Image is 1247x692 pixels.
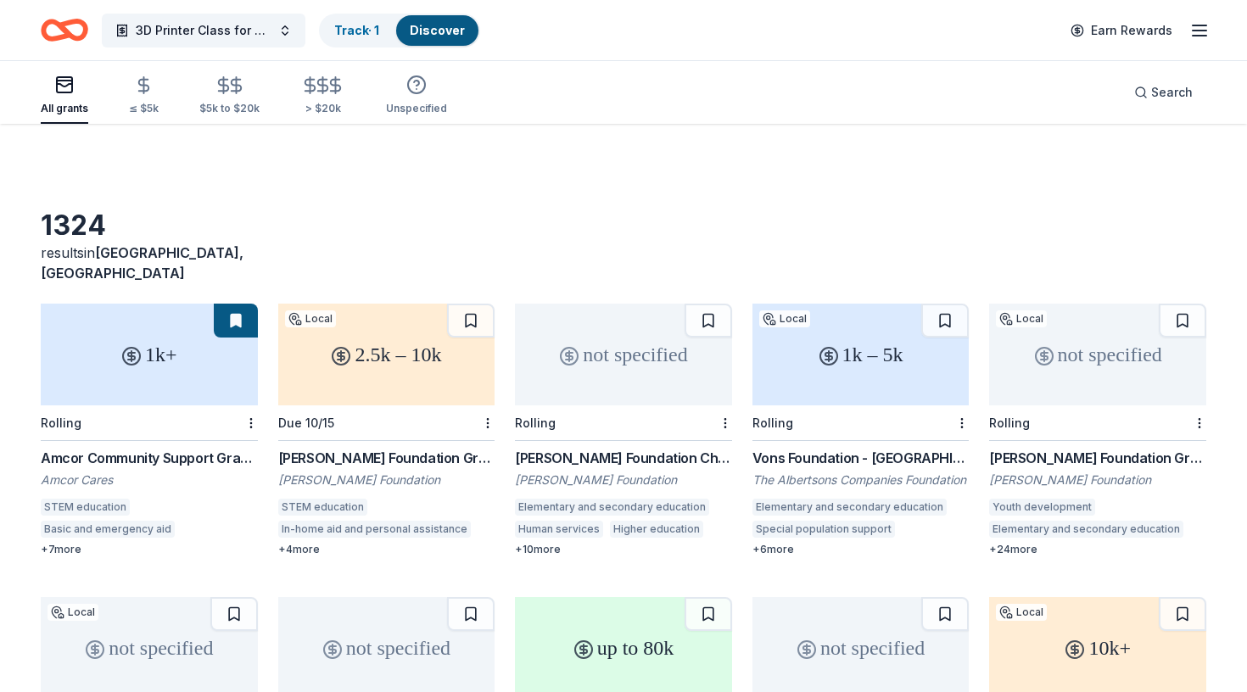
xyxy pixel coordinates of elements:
[278,448,495,468] div: [PERSON_NAME] Foundation Grant
[1060,15,1183,46] a: Earn Rewards
[515,304,732,556] a: not specifiedRolling[PERSON_NAME] Foundation Charitable Donations[PERSON_NAME] FoundationElementa...
[129,69,159,124] button: ≤ $5k
[989,304,1206,556] a: not specifiedLocalRolling[PERSON_NAME] Foundation Grant[PERSON_NAME] FoundationYouth developmentE...
[752,543,970,556] div: + 6 more
[278,416,334,430] div: Due 10/15
[515,499,709,516] div: Elementary and secondary education
[515,521,603,538] div: Human services
[752,304,970,556] a: 1k – 5kLocalRollingVons Foundation - [GEOGRAPHIC_DATA][US_STATE]The Albertsons Companies Foundati...
[102,14,305,47] button: 3D Printer Class for Elementary and High School
[319,14,480,47] button: Track· 1Discover
[1121,75,1206,109] button: Search
[278,499,367,516] div: STEM education
[386,102,447,115] div: Unspecified
[515,416,556,430] div: Rolling
[996,604,1047,621] div: Local
[989,499,1095,516] div: Youth development
[410,23,465,37] a: Discover
[41,416,81,430] div: Rolling
[41,543,258,556] div: + 7 more
[41,244,243,282] span: in
[199,102,260,115] div: $5k to $20k
[278,521,471,538] div: In-home aid and personal assistance
[989,472,1206,488] div: [PERSON_NAME] Foundation
[41,10,88,50] a: Home
[278,543,495,556] div: + 4 more
[334,23,379,37] a: Track· 1
[996,310,1047,327] div: Local
[136,20,271,41] span: 3D Printer Class for Elementary and High School
[610,521,703,538] div: Higher education
[41,499,130,516] div: STEM education
[300,69,345,124] button: > $20k
[752,304,970,405] div: 1k – 5k
[989,304,1206,405] div: not specified
[41,304,258,556] a: 1k+RollingAmcor Community Support GrantsAmcor CaresSTEM educationBasic and emergency aid+7more
[752,416,793,430] div: Rolling
[515,448,732,468] div: [PERSON_NAME] Foundation Charitable Donations
[278,304,495,556] a: 2.5k – 10kLocalDue 10/15[PERSON_NAME] Foundation Grant[PERSON_NAME] FoundationSTEM educationIn-ho...
[752,499,947,516] div: Elementary and secondary education
[48,604,98,621] div: Local
[752,472,970,488] div: The Albertsons Companies Foundation
[515,543,732,556] div: + 10 more
[278,304,495,405] div: 2.5k – 10k
[41,472,258,488] div: Amcor Cares
[752,448,970,468] div: Vons Foundation - [GEOGRAPHIC_DATA][US_STATE]
[300,102,345,115] div: > $20k
[278,472,495,488] div: [PERSON_NAME] Foundation
[515,472,732,488] div: [PERSON_NAME] Foundation
[41,209,258,243] div: 1324
[41,304,258,405] div: 1k+
[759,310,810,327] div: Local
[515,304,732,405] div: not specified
[989,416,1030,430] div: Rolling
[1151,82,1193,103] span: Search
[41,244,243,282] span: [GEOGRAPHIC_DATA], [GEOGRAPHIC_DATA]
[199,69,260,124] button: $5k to $20k
[129,102,159,115] div: ≤ $5k
[386,68,447,124] button: Unspecified
[989,543,1206,556] div: + 24 more
[41,448,258,468] div: Amcor Community Support Grants
[41,68,88,124] button: All grants
[41,102,88,115] div: All grants
[989,521,1183,538] div: Elementary and secondary education
[989,448,1206,468] div: [PERSON_NAME] Foundation Grant
[285,310,336,327] div: Local
[41,521,175,538] div: Basic and emergency aid
[41,243,258,283] div: results
[752,521,895,538] div: Special population support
